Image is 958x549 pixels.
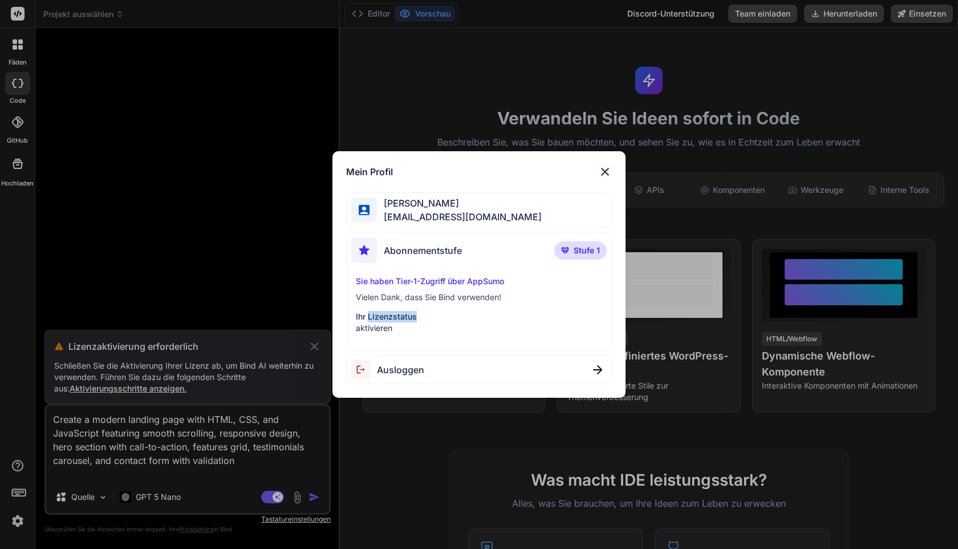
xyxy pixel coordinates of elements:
[384,245,462,256] font: Abonnementstufe
[351,237,377,263] img: Abonnement
[356,276,504,286] font: Sie haben Tier-1-Zugriff über AppSumo
[384,211,542,223] font: [EMAIL_ADDRESS][DOMAIN_NAME]
[561,247,569,254] img: Prämie
[384,197,459,209] font: [PERSON_NAME]
[346,166,393,177] font: Mein Profil
[574,245,600,255] font: Stufe 1
[351,360,377,379] img: ausloggen
[598,165,612,179] img: schließen
[377,364,424,376] font: Ausloggen
[359,205,370,216] img: Profil
[593,365,602,374] img: schließen
[356,292,501,302] font: Vielen Dank, dass Sie Bind verwenden!
[356,323,392,333] font: aktivieren
[356,312,417,321] font: Ihr Lizenzstatus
